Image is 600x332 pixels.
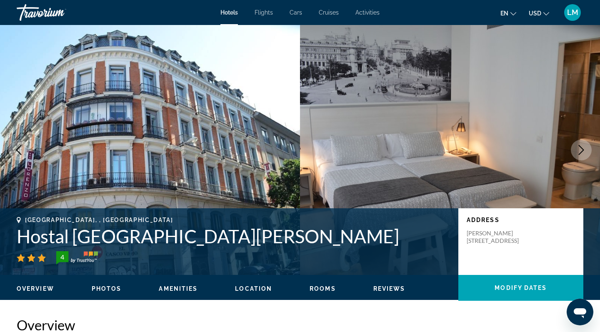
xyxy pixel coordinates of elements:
[529,7,549,19] button: Change currency
[319,9,339,16] a: Cruises
[8,140,29,160] button: Previous image
[458,275,583,301] button: Modify Dates
[571,140,592,160] button: Next image
[373,285,405,292] button: Reviews
[500,10,508,17] span: en
[467,217,575,223] p: Address
[220,9,238,16] a: Hotels
[355,9,380,16] a: Activities
[310,285,336,292] button: Rooms
[255,9,273,16] a: Flights
[235,285,272,292] button: Location
[562,4,583,21] button: User Menu
[159,285,197,292] button: Amenities
[495,285,547,291] span: Modify Dates
[17,2,100,23] a: Travorium
[54,252,70,262] div: 4
[500,7,516,19] button: Change language
[467,230,533,245] p: [PERSON_NAME][STREET_ADDRESS]
[567,8,578,17] span: LM
[17,285,54,292] button: Overview
[17,225,450,247] h1: Hostal [GEOGRAPHIC_DATA][PERSON_NAME]
[25,217,173,223] span: [GEOGRAPHIC_DATA], , [GEOGRAPHIC_DATA]
[529,10,541,17] span: USD
[290,9,302,16] a: Cars
[567,299,593,325] iframe: Button to launch messaging window
[92,285,122,292] button: Photos
[56,251,98,265] img: TrustYou guest rating badge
